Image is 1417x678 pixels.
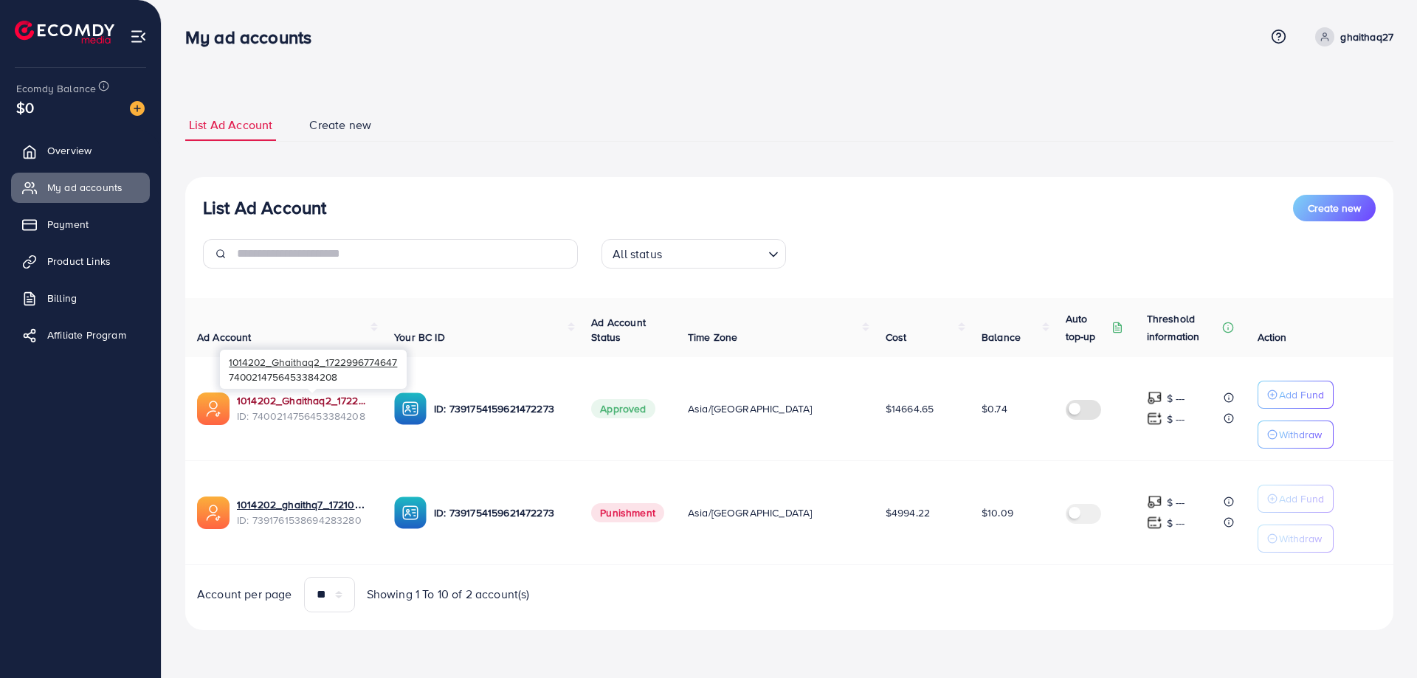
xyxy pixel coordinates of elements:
[688,330,737,345] span: Time Zone
[434,504,568,522] p: ID: 7391754159621472273
[610,243,665,265] span: All status
[1167,514,1185,532] p: $ ---
[982,330,1021,345] span: Balance
[1167,390,1185,407] p: $ ---
[1354,612,1406,667] iframe: Chat
[1258,525,1334,553] button: Withdraw
[237,497,370,527] div: <span class='underline'>1014202_ghaithq7_1721028604096</span></br>7391761538694283280
[1147,310,1219,345] p: Threshold information
[11,136,150,165] a: Overview
[47,254,111,269] span: Product Links
[197,392,230,425] img: ic-ads-acc.e4c84228.svg
[434,400,568,418] p: ID: 7391754159621472273
[11,283,150,313] a: Billing
[130,101,145,116] img: image
[1167,494,1185,511] p: $ ---
[237,409,370,423] span: ID: 7400214756453384208
[688,401,813,416] span: Asia/[GEOGRAPHIC_DATA]
[1147,515,1162,530] img: top-up amount
[666,241,762,265] input: Search for option
[394,392,427,425] img: ic-ba-acc.ded83a64.svg
[16,81,96,96] span: Ecomdy Balance
[1258,485,1334,513] button: Add Fund
[47,143,92,158] span: Overview
[47,217,89,232] span: Payment
[11,173,150,202] a: My ad accounts
[237,393,370,408] a: 1014202_Ghaithaq2_1722996774647
[1340,28,1393,46] p: ghaithaq27
[15,21,114,44] img: logo
[220,350,407,389] div: 7400214756453384208
[1147,411,1162,426] img: top-up amount
[11,210,150,239] a: Payment
[47,328,126,342] span: Affiliate Program
[197,586,292,603] span: Account per page
[591,503,664,522] span: Punishment
[197,497,230,529] img: ic-ads-acc.e4c84228.svg
[591,315,646,345] span: Ad Account Status
[886,330,907,345] span: Cost
[237,513,370,527] span: ID: 7391761538694283280
[1279,426,1322,443] p: Withdraw
[1279,530,1322,547] p: Withdraw
[688,505,813,520] span: Asia/[GEOGRAPHIC_DATA]
[1279,386,1324,404] p: Add Fund
[1167,410,1185,428] p: $ ---
[1258,330,1287,345] span: Action
[1279,490,1324,508] p: Add Fund
[130,28,147,45] img: menu
[203,197,326,218] h3: List Ad Account
[309,117,371,134] span: Create new
[1066,310,1109,345] p: Auto top-up
[982,401,1007,416] span: $0.74
[1258,381,1334,409] button: Add Fund
[886,401,934,416] span: $14664.65
[11,246,150,276] a: Product Links
[591,399,655,418] span: Approved
[367,586,530,603] span: Showing 1 To 10 of 2 account(s)
[1147,390,1162,406] img: top-up amount
[47,180,123,195] span: My ad accounts
[229,355,397,369] span: 1014202_Ghaithaq2_1722996774647
[1258,421,1334,449] button: Withdraw
[1308,201,1361,215] span: Create new
[601,239,786,269] div: Search for option
[982,505,1013,520] span: $10.09
[1309,27,1393,46] a: ghaithaq27
[886,505,930,520] span: $4994.22
[16,97,34,118] span: $0
[11,320,150,350] a: Affiliate Program
[189,117,272,134] span: List Ad Account
[394,330,445,345] span: Your BC ID
[237,497,370,512] a: 1014202_ghaithq7_1721028604096
[1147,494,1162,510] img: top-up amount
[47,291,77,305] span: Billing
[185,27,323,48] h3: My ad accounts
[197,330,252,345] span: Ad Account
[1293,195,1376,221] button: Create new
[394,497,427,529] img: ic-ba-acc.ded83a64.svg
